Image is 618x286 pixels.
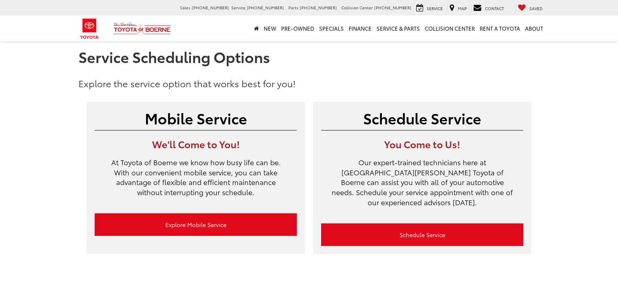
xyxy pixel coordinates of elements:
span: [PHONE_NUMBER] [300,4,337,11]
p: At Toyota of Boerne we know how busy life can be. With our convenient mobile service, you can tak... [95,157,297,205]
h2: Schedule Service [321,110,523,126]
span: Contact [485,5,504,11]
h2: Mobile Service [95,110,297,126]
span: Sales [180,4,190,11]
span: Collision Center [341,4,373,11]
h3: You Come to Us! [321,139,523,149]
span: Parts [288,4,298,11]
a: Finance [346,15,374,41]
img: Vic Vaughan Toyota of Boerne [113,22,171,36]
a: Service & Parts: Opens in a new tab [374,15,422,41]
p: Explore the service option that works best for you! [78,77,540,90]
img: Toyota [74,16,105,42]
span: Service [231,4,246,11]
span: [PHONE_NUMBER] [374,4,411,11]
span: [PHONE_NUMBER] [247,4,284,11]
a: New [261,15,279,41]
a: Service [414,4,445,13]
h1: Service Scheduling Options [78,48,540,65]
a: Specials [317,15,346,41]
a: Explore Mobile Service [95,213,297,236]
span: Saved [529,5,543,11]
span: [PHONE_NUMBER] [192,4,229,11]
a: Contact [471,4,506,13]
a: About [523,15,546,41]
a: My Saved Vehicles [516,4,545,13]
span: Map [458,5,467,11]
a: Collision Center [422,15,477,41]
a: Rent a Toyota [477,15,523,41]
h3: We'll Come to You! [95,139,297,149]
a: Home [252,15,261,41]
span: Service [427,5,443,11]
a: Map [447,4,469,13]
a: Pre-Owned [279,15,317,41]
a: Schedule Service [321,223,523,246]
p: Our expert-trained technicians here at [GEOGRAPHIC_DATA][PERSON_NAME] Toyota of Boerne can assist... [321,157,523,215]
